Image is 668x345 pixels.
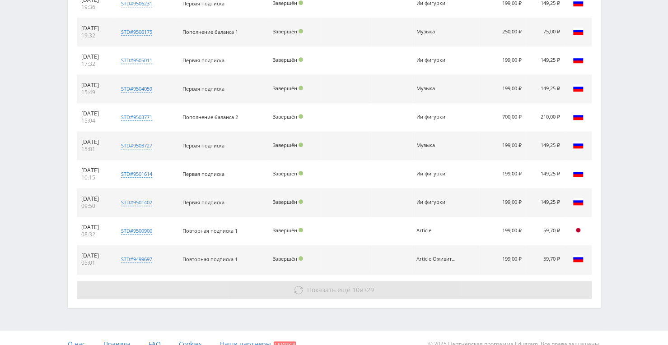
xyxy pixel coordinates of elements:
[273,113,297,120] span: Завершён
[307,285,350,294] span: Показать ещё
[81,195,108,202] div: [DATE]
[573,139,584,150] img: rus.png
[526,75,564,103] td: 149,25 ₽
[307,285,374,294] span: из
[416,0,457,6] div: Ии фигурки
[81,259,108,267] div: 05:01
[526,18,564,46] td: 75,00 ₽
[121,227,152,235] div: std#9500900
[81,4,108,11] div: 19:36
[526,245,564,274] td: 59,70 ₽
[479,245,526,274] td: 199,00 ₽
[573,225,584,235] img: jpn.png
[526,217,564,245] td: 59,70 ₽
[77,281,592,299] button: Показать ещё 10из29
[573,168,584,179] img: rus.png
[299,199,303,204] span: Подтвержден
[81,110,108,117] div: [DATE]
[479,189,526,217] td: 199,00 ₽
[81,53,108,60] div: [DATE]
[273,198,297,205] span: Завершён
[526,160,564,189] td: 149,25 ₽
[479,217,526,245] td: 199,00 ₽
[416,114,457,120] div: Ии фигурки
[299,86,303,90] span: Подтвержден
[526,103,564,132] td: 210,00 ₽
[416,143,457,148] div: Музыка
[416,228,457,234] div: Article
[416,199,457,205] div: Ии фигурки
[182,28,238,35] span: Пополнение баланса 1
[273,255,297,262] span: Завершён
[526,46,564,75] td: 149,25 ₽
[121,57,152,64] div: std#9505011
[81,202,108,210] div: 09:50
[81,231,108,238] div: 08:32
[182,85,224,92] span: Первая подписка
[182,199,224,206] span: Первая подписка
[81,252,108,259] div: [DATE]
[479,46,526,75] td: 199,00 ₽
[479,160,526,189] td: 199,00 ₽
[273,227,297,234] span: Завершён
[299,114,303,119] span: Подтвержден
[479,18,526,46] td: 250,00 ₽
[81,82,108,89] div: [DATE]
[526,132,564,160] td: 149,25 ₽
[479,75,526,103] td: 199,00 ₽
[416,57,457,63] div: Ии фигурки
[299,171,303,175] span: Подтвержден
[121,85,152,92] div: std#9504059
[81,25,108,32] div: [DATE]
[182,227,238,234] span: Повторная подписка 1
[121,142,152,149] div: std#9503727
[121,28,152,36] div: std#9506175
[367,285,374,294] span: 29
[299,57,303,62] span: Подтвержден
[416,171,457,177] div: Ии фигурки
[352,285,360,294] span: 10
[182,170,224,177] span: Первая подписка
[299,143,303,147] span: Подтвержден
[416,86,457,92] div: Музыка
[299,256,303,261] span: Подтвержден
[81,224,108,231] div: [DATE]
[81,89,108,96] div: 15:49
[273,28,297,35] span: Завершён
[526,189,564,217] td: 149,25 ₽
[81,138,108,146] div: [DATE]
[273,56,297,63] span: Завершён
[273,170,297,177] span: Завершён
[81,32,108,39] div: 19:32
[121,199,152,206] div: std#9501402
[299,0,303,5] span: Подтвержден
[121,170,152,178] div: std#9501614
[479,132,526,160] td: 199,00 ₽
[182,256,238,262] span: Повторная подписка 1
[573,111,584,122] img: rus.png
[416,29,457,35] div: Музыка
[299,29,303,33] span: Подтвержден
[573,253,584,264] img: rus.png
[273,85,297,92] span: Завершён
[121,256,152,263] div: std#9499697
[416,256,457,262] div: Article Оживить фото
[81,146,108,153] div: 15:01
[273,142,297,148] span: Завершён
[121,114,152,121] div: std#9503771
[81,167,108,174] div: [DATE]
[299,228,303,232] span: Подтвержден
[573,26,584,37] img: rus.png
[182,142,224,149] span: Первая подписка
[479,103,526,132] td: 700,00 ₽
[182,114,238,120] span: Пополнение баланса 2
[81,174,108,181] div: 10:15
[182,57,224,64] span: Первая подписка
[573,196,584,207] img: rus.png
[573,83,584,93] img: rus.png
[81,117,108,124] div: 15:04
[573,54,584,65] img: rus.png
[81,60,108,68] div: 17:32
